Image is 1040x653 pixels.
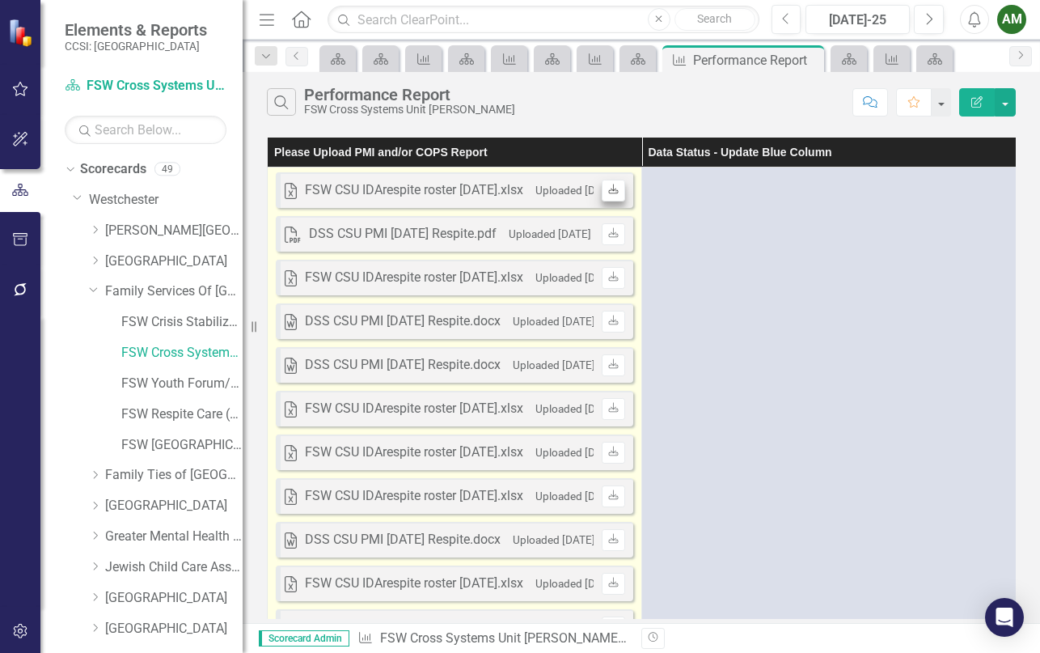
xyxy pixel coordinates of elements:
a: Family Services Of [GEOGRAPHIC_DATA], Inc. [105,282,243,301]
a: FSW Cross Systems Unit [PERSON_NAME] [380,630,627,646]
div: Open Intercom Messenger [985,598,1024,637]
button: [DATE]-25 [805,5,910,34]
a: [GEOGRAPHIC_DATA] [105,620,243,638]
a: [GEOGRAPHIC_DATA] [105,497,243,515]
a: Measures [628,630,683,646]
small: Uploaded [DATE] 12:54 PM [535,490,668,502]
div: FSW CSU IDArespite roster [DATE].xlsx [305,487,523,506]
a: Family Ties of [GEOGRAPHIC_DATA], Inc. [105,466,243,485]
small: Uploaded [DATE] 1:29 PM [535,446,662,459]
a: Westchester [89,191,243,210]
small: Uploaded [DATE] 5:48 PM [535,271,662,284]
a: FSW Cross Systems Unit [PERSON_NAME] [121,344,243,363]
div: » » [357,630,629,648]
input: Search Below... [65,116,226,144]
a: FSW Crisis Stabilization [121,313,243,332]
div: DSS CSU PMI [DATE] Respite.docx [305,531,501,549]
a: FSW Cross Systems Unit [PERSON_NAME] [65,77,226,95]
button: AM [997,5,1026,34]
a: Scorecards [80,160,146,179]
a: FSW Respite Care (Non-HCBS Waiver) [121,405,243,424]
a: [PERSON_NAME][GEOGRAPHIC_DATA] [105,222,243,240]
div: Performance Report [693,50,820,70]
small: Uploaded [DATE] 9:43 AM [513,358,639,371]
div: FSW CSU IDArespite roster [DATE].xlsx [305,269,523,287]
a: FSW [GEOGRAPHIC_DATA] [121,436,243,455]
div: [DATE]-25 [811,11,904,30]
span: Scorecard Admin [259,630,349,647]
div: FSW Cross Systems Unit [PERSON_NAME] [304,104,515,116]
small: Uploaded [DATE] 2:39 PM [509,227,635,240]
small: CCSI: [GEOGRAPHIC_DATA] [65,40,207,53]
div: DSS CSU PMI [DATE] Respite.docx [305,618,501,637]
input: Search ClearPoint... [328,6,759,34]
div: DSS CSU PMI [DATE] Respite.docx [305,312,501,331]
a: Greater Mental Health of [GEOGRAPHIC_DATA] [105,528,243,546]
div: FSW CSU IDArespite roster [DATE].xlsx [305,400,523,418]
span: Elements & Reports [65,20,207,40]
div: 49 [154,163,180,176]
div: Performance Report [304,86,515,104]
div: DSS CSU PMI [DATE] Respite.pdf [309,225,497,244]
div: FSW CSU IDArespite roster [DATE].xlsx [305,181,523,200]
small: Uploaded [DATE] 1:30 PM [535,577,662,590]
div: FSW CSU IDArespite roster [DATE].xlsx [305,575,523,593]
small: Uploaded [DATE] 5:44 PM [513,315,639,328]
small: Uploaded [DATE] 9:43 AM [535,402,662,415]
small: Uploaded [DATE] 2:40 PM [535,184,662,197]
a: FSW Youth Forum/Social Stars [121,375,243,393]
small: Uploaded [DATE] 12:54 PM [513,533,645,546]
div: DSS CSU PMI [DATE] Respite.docx [305,356,501,375]
div: FSW CSU IDArespite roster [DATE].xlsx [305,443,523,462]
span: Search [697,12,732,25]
a: [GEOGRAPHIC_DATA] [105,589,243,608]
button: Search [674,8,755,31]
img: ClearPoint Strategy [8,19,36,47]
a: [GEOGRAPHIC_DATA] [105,252,243,271]
a: Jewish Child Care Association [105,558,243,577]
